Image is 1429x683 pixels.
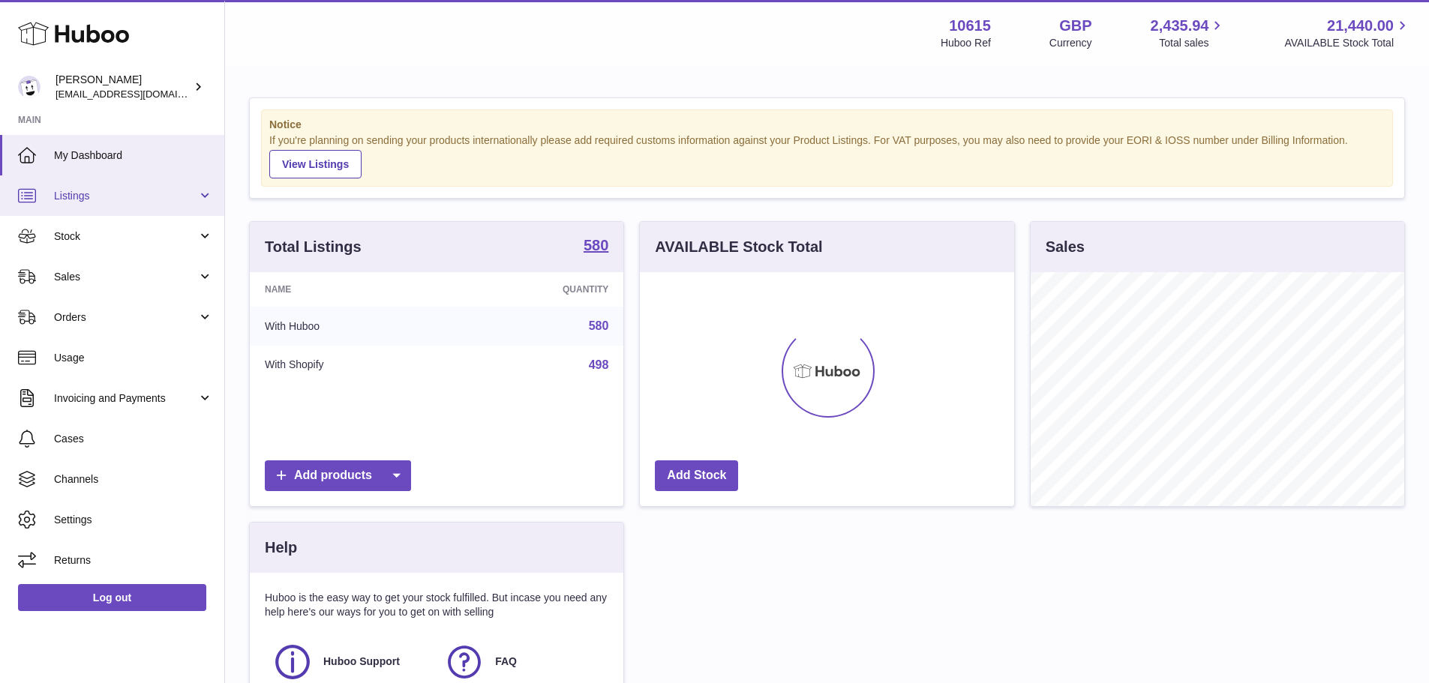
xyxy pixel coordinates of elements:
a: 2,435.94 Total sales [1151,16,1226,50]
span: Stock [54,229,197,244]
span: Invoicing and Payments [54,391,197,406]
th: Quantity [452,272,624,307]
span: AVAILABLE Stock Total [1284,36,1411,50]
a: View Listings [269,150,362,178]
div: If you're planning on sending your products internationally please add required customs informati... [269,133,1385,178]
span: Settings [54,513,213,527]
h3: AVAILABLE Stock Total [655,237,822,257]
span: Cases [54,432,213,446]
a: Add Stock [655,460,738,491]
strong: GBP [1059,16,1091,36]
span: Huboo Support [323,655,400,669]
a: Huboo Support [272,642,429,682]
span: Sales [54,270,197,284]
a: Add products [265,460,411,491]
a: Log out [18,584,206,611]
img: internalAdmin-10615@internal.huboo.com [18,76,41,98]
a: 498 [589,358,609,371]
td: With Shopify [250,346,452,385]
h3: Sales [1046,237,1085,257]
td: With Huboo [250,307,452,346]
a: 580 [589,319,609,332]
div: Huboo Ref [941,36,991,50]
a: 21,440.00 AVAILABLE Stock Total [1284,16,1411,50]
span: [EMAIL_ADDRESS][DOMAIN_NAME] [56,88,221,100]
a: FAQ [444,642,601,682]
span: Channels [54,472,213,487]
div: [PERSON_NAME] [56,73,191,101]
span: FAQ [495,655,517,669]
p: Huboo is the easy way to get your stock fulfilled. But incase you need any help here's our ways f... [265,591,608,619]
div: Currency [1049,36,1092,50]
h3: Total Listings [265,237,362,257]
span: Listings [54,189,197,203]
h3: Help [265,538,297,558]
span: 2,435.94 [1151,16,1209,36]
span: Total sales [1159,36,1226,50]
a: 580 [584,238,608,256]
span: Returns [54,553,213,568]
strong: 10615 [949,16,991,36]
span: Orders [54,310,197,325]
span: My Dashboard [54,148,213,163]
strong: 580 [584,238,608,253]
span: 21,440.00 [1327,16,1394,36]
strong: Notice [269,118,1385,132]
span: Usage [54,351,213,365]
th: Name [250,272,452,307]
